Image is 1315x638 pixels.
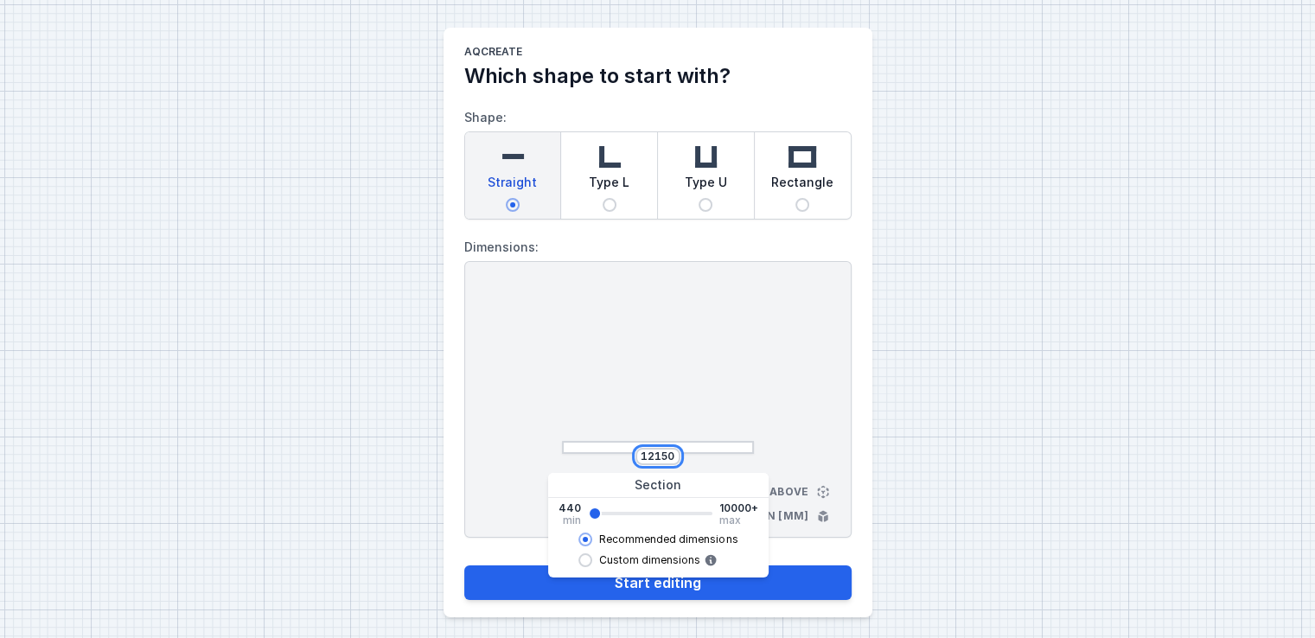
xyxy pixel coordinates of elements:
[464,104,852,220] label: Shape:
[592,139,627,174] img: l-shaped.svg
[599,553,700,567] span: Custom dimensions
[685,174,727,198] span: Type U
[785,139,820,174] img: rectangle.svg
[795,198,809,212] input: Rectangle
[464,233,852,261] label: Dimensions:
[464,45,852,62] h1: AQcreate
[589,174,629,198] span: Type L
[495,139,530,174] img: straight.svg
[563,515,581,526] span: min
[719,501,758,515] span: 10000+
[719,515,741,526] span: max
[464,565,852,600] button: Start editing
[699,198,712,212] input: Type U
[559,501,581,515] span: 440
[578,533,592,546] input: Recommended dimensions
[599,533,737,546] span: Recommended dimensions
[464,62,852,90] h2: Which shape to start with?
[506,198,520,212] input: Straight
[771,174,833,198] span: Rectangle
[578,553,592,567] input: Custom dimensions
[603,198,616,212] input: Type L
[548,473,769,498] div: Section
[488,174,537,198] span: Straight
[641,450,675,463] input: Dimension [mm]
[688,139,723,174] img: u-shaped.svg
